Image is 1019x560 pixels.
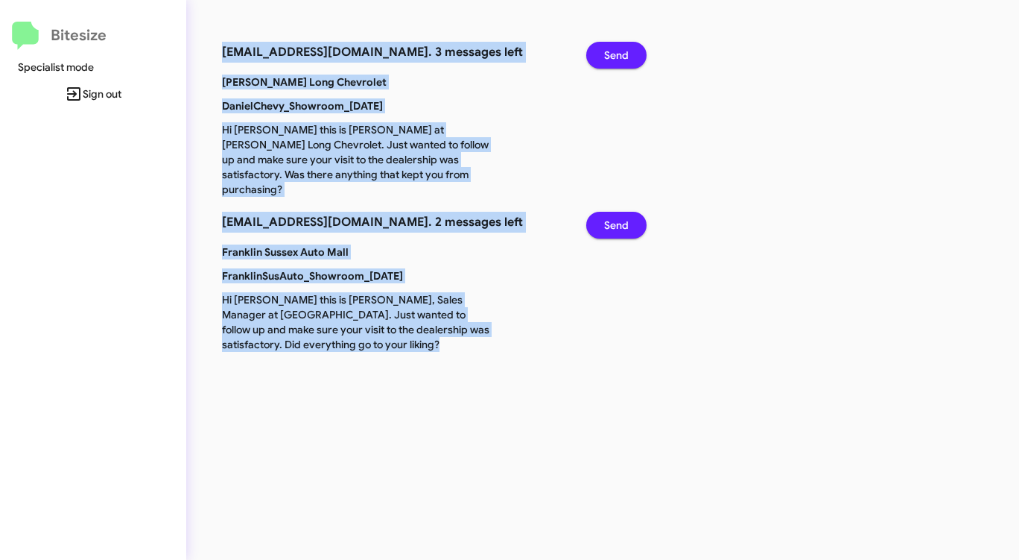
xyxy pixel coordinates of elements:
[222,99,383,113] b: DanielChevy_Showroom_[DATE]
[222,212,564,233] h3: [EMAIL_ADDRESS][DOMAIN_NAME]. 2 messages left
[211,292,502,352] p: Hi [PERSON_NAME] this is [PERSON_NAME], Sales Manager at [GEOGRAPHIC_DATA]. Just wanted to follow...
[604,212,629,239] span: Send
[211,122,502,197] p: Hi [PERSON_NAME] this is [PERSON_NAME] at [PERSON_NAME] Long Chevrolet. Just wanted to follow up ...
[12,81,174,107] span: Sign out
[586,212,647,239] button: Send
[222,269,403,283] b: FranklinSusAuto_Showroom_[DATE]
[222,245,349,259] b: Franklin Sussex Auto Mall
[12,22,107,50] a: Bitesize
[222,75,387,89] b: [PERSON_NAME] Long Chevrolet
[604,42,629,69] span: Send
[586,42,647,69] button: Send
[222,42,564,63] h3: [EMAIL_ADDRESS][DOMAIN_NAME]. 3 messages left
